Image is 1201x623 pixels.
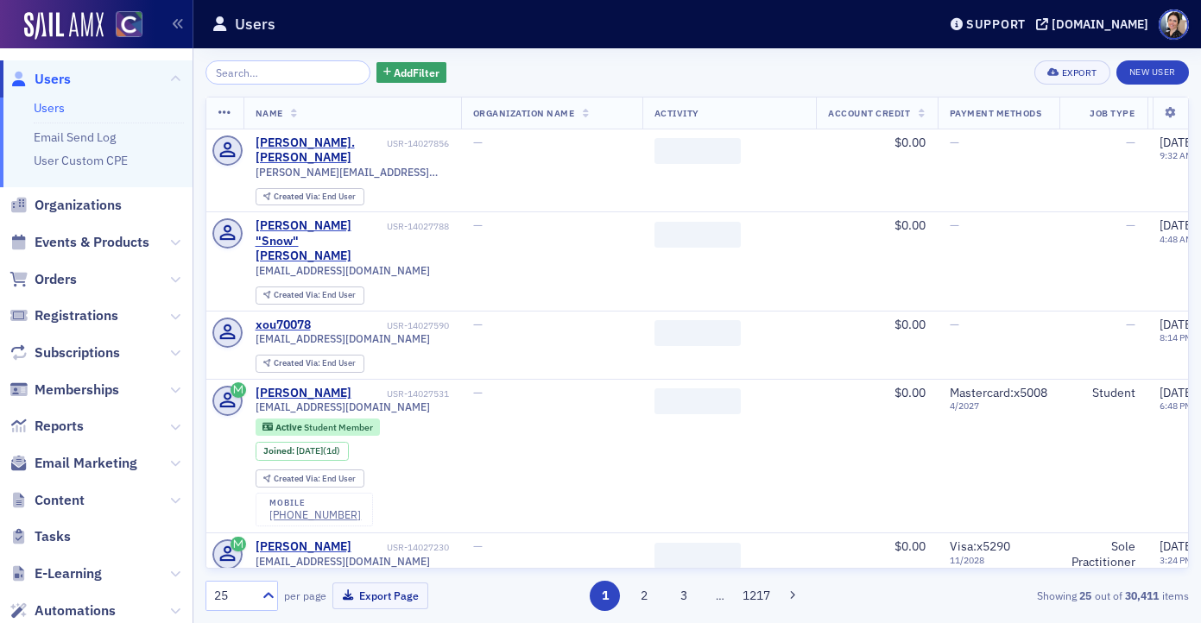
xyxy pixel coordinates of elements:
[387,138,449,149] div: USR-14027856
[9,196,122,215] a: Organizations
[473,317,483,332] span: —
[256,218,384,264] div: [PERSON_NAME] "Snow" [PERSON_NAME]
[473,538,483,554] span: —
[35,454,137,473] span: Email Marketing
[256,442,349,461] div: Joined: 2025-09-15 00:00:00
[950,135,959,150] span: —
[654,222,741,248] span: ‌
[708,588,732,603] span: …
[304,421,373,433] span: Student Member
[205,60,370,85] input: Search…
[256,539,351,555] a: [PERSON_NAME]
[1071,539,1135,570] div: Sole Practitioner
[741,581,771,611] button: 1217
[1052,16,1148,32] div: [DOMAIN_NAME]
[274,475,356,484] div: End User
[256,286,364,305] div: Created Via: End User
[256,355,364,373] div: Created Via: End User
[894,385,926,400] span: $0.00
[950,217,959,233] span: —
[1122,588,1162,603] strong: 30,411
[256,386,351,401] a: [PERSON_NAME]
[274,191,322,202] span: Created Via :
[1160,135,1195,150] span: [DATE]
[235,14,275,35] h1: Users
[9,343,120,362] a: Subscriptions
[9,381,119,400] a: Memberships
[256,400,430,413] span: [EMAIL_ADDRESS][DOMAIN_NAME]
[9,527,71,546] a: Tasks
[256,469,364,488] div: Created Via: End User
[256,107,283,119] span: Name
[894,538,926,554] span: $0.00
[35,343,120,362] span: Subscriptions
[35,564,102,583] span: E-Learning
[9,601,116,620] a: Automations
[1160,233,1193,245] time: 4:48 AM
[274,359,356,368] div: End User
[274,291,356,300] div: End User
[34,100,65,116] a: Users
[1126,317,1135,332] span: —
[376,62,447,84] button: AddFilter
[1160,538,1195,554] span: [DATE]
[24,12,104,40] img: SailAMX
[1090,107,1135,119] span: Job Type
[473,385,483,400] span: —
[256,332,430,345] span: [EMAIL_ADDRESS][DOMAIN_NAME]
[256,166,449,179] span: [PERSON_NAME][EMAIL_ADDRESS][PERSON_NAME][DOMAIN_NAME]
[873,588,1189,603] div: Showing out of items
[1159,9,1189,40] span: Profile
[35,417,84,436] span: Reports
[263,445,296,456] span: Joined :
[894,217,926,233] span: $0.00
[35,491,85,510] span: Content
[35,381,119,400] span: Memberships
[296,444,323,456] span: [DATE]
[116,11,142,38] img: SailAMX
[256,318,311,333] a: xou70078
[214,587,252,605] div: 25
[654,388,741,414] span: ‌
[104,11,142,41] a: View Homepage
[9,70,71,89] a: Users
[256,135,384,166] a: [PERSON_NAME].[PERSON_NAME]
[269,508,361,521] a: [PHONE_NUMBER]
[296,445,340,456] div: (1d)
[256,555,430,568] span: [EMAIL_ADDRESS][DOMAIN_NAME]
[1160,217,1195,233] span: [DATE]
[274,289,322,300] span: Created Via :
[9,417,84,436] a: Reports
[1034,60,1109,85] button: Export
[9,564,102,583] a: E-Learning
[629,581,660,611] button: 2
[275,421,304,433] span: Active
[1116,60,1189,85] a: New User
[9,491,85,510] a: Content
[473,135,483,150] span: —
[332,582,428,609] button: Export Page
[256,264,430,277] span: [EMAIL_ADDRESS][DOMAIN_NAME]
[354,388,449,400] div: USR-14027531
[654,138,741,164] span: ‌
[256,418,381,436] div: Active: Active: Student Member
[950,385,1047,400] span: Mastercard : x5008
[654,107,699,119] span: Activity
[950,107,1042,119] span: Payment Methods
[473,217,483,233] span: —
[35,270,77,289] span: Orders
[966,16,1026,32] div: Support
[9,454,137,473] a: Email Marketing
[9,270,77,289] a: Orders
[354,542,449,553] div: USR-14027230
[894,317,926,332] span: $0.00
[9,306,118,325] a: Registrations
[1126,135,1135,150] span: —
[274,192,356,202] div: End User
[274,357,322,368] span: Created Via :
